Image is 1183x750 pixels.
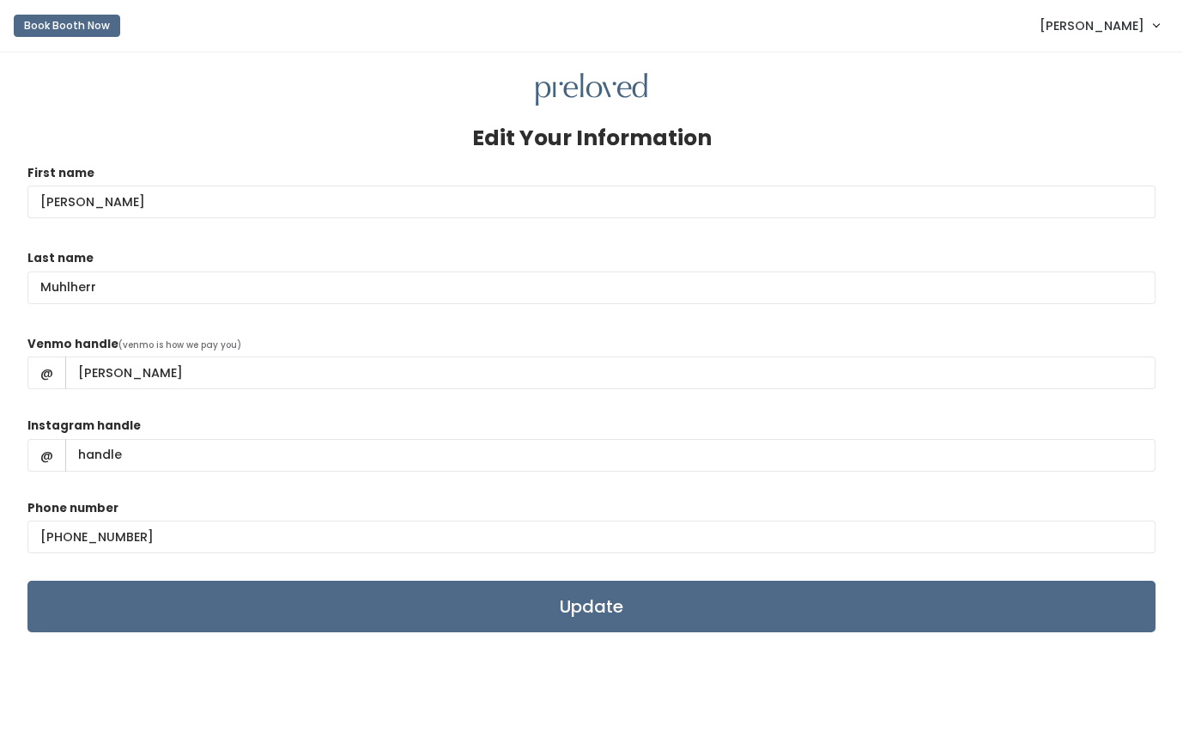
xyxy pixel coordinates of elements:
a: [PERSON_NAME] [1022,7,1176,44]
span: [PERSON_NAME] [1040,16,1144,35]
input: handle [65,439,1156,472]
span: (venmo is how we pay you) [118,338,241,351]
a: Book Booth Now [14,7,120,45]
h3: Edit Your Information [472,126,712,150]
img: preloved logo [536,73,647,107]
span: @ [27,439,66,472]
input: (___) ___-____ [27,521,1156,553]
label: Phone number [27,500,118,517]
button: Book Booth Now [14,15,120,37]
input: handle [65,357,1156,389]
label: Venmo handle [27,336,118,353]
span: @ [27,357,66,389]
label: First name [27,165,94,182]
label: Instagram handle [27,418,141,435]
label: Last name [27,250,94,267]
input: Update [27,581,1156,632]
